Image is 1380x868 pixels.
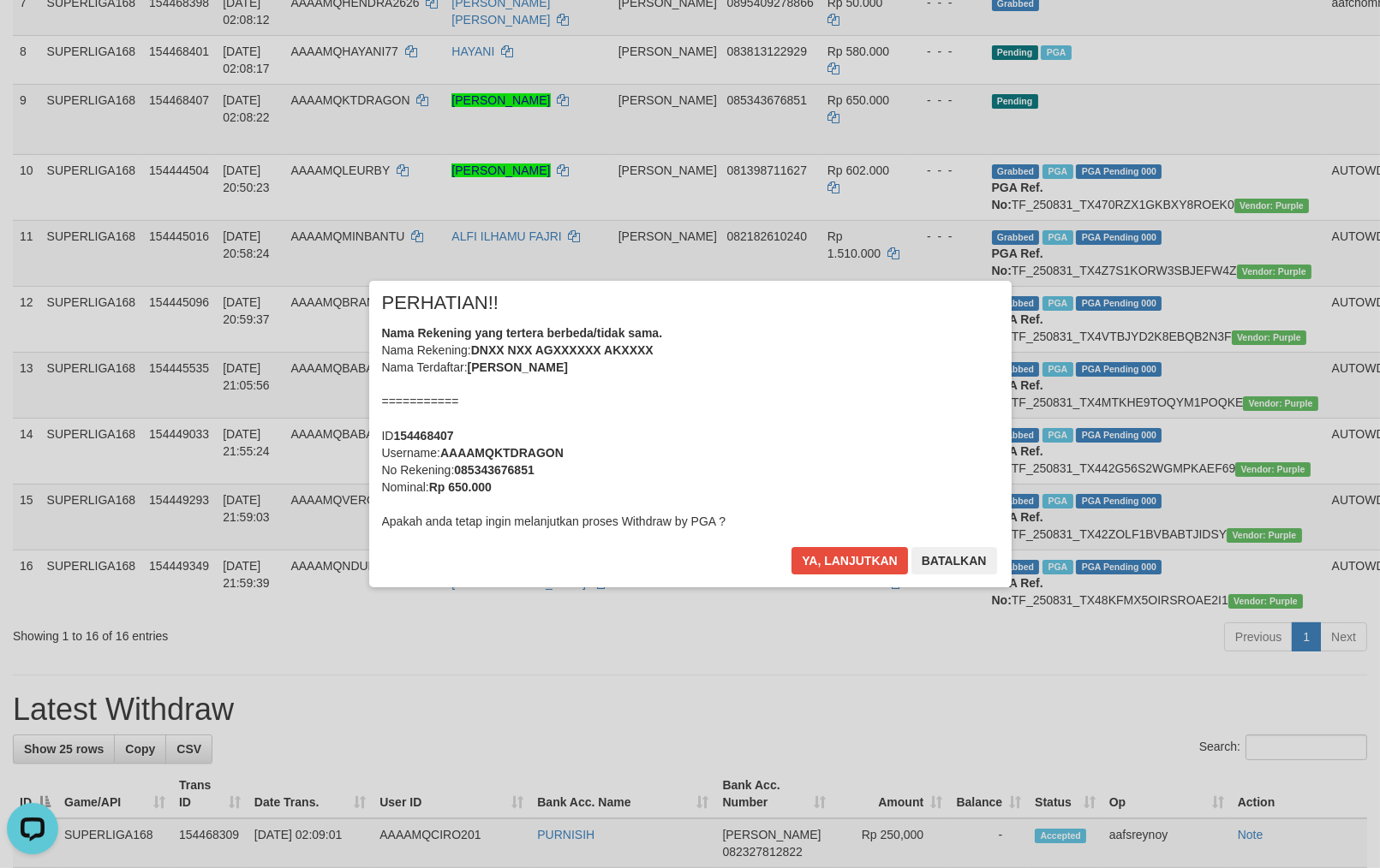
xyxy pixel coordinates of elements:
b: Nama Rekening yang tertera berbeda/tidak sama. [382,326,663,340]
b: [PERSON_NAME] [468,360,568,374]
b: 085343676851 [454,463,534,477]
b: Rp 650.000 [429,480,492,494]
div: Nama Rekening: Nama Terdaftar: =========== ID Username: No Rekening: Nominal: Apakah anda tetap i... [382,324,999,530]
button: Batalkan [911,547,997,574]
b: 154468407 [394,429,454,443]
b: DNXX NXX AGXXXXXX AKXXXX [471,343,654,357]
span: PERHATIAN!! [382,294,499,312]
button: Ya, lanjutkan [792,547,908,574]
b: AAAAMQKTDRAGON [440,446,564,460]
button: Open LiveChat chat widget [7,7,58,58]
